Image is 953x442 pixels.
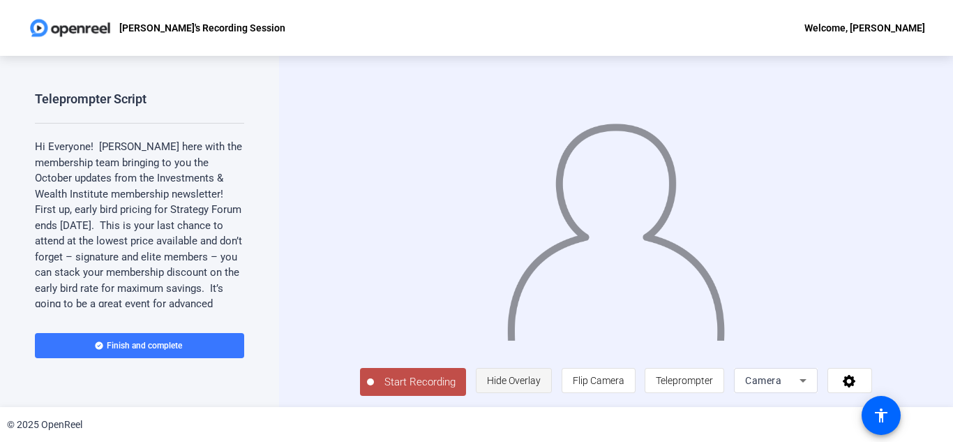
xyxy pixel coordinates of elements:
span: Teleprompter [656,375,713,386]
span: Start Recording [374,374,466,390]
button: Hide Overlay [476,368,552,393]
span: Flip Camera [573,375,624,386]
p: First up, early bird pricing for Strategy Forum ends [DATE]. This is your last chance to attend a... [35,202,244,344]
p: Hi Everyone! [PERSON_NAME] here with the membership team bringing to you the October updates from... [35,139,244,202]
p: [PERSON_NAME]'s Recording Session [119,20,285,36]
span: Finish and complete [107,340,182,351]
div: Teleprompter Script [35,91,147,108]
button: Teleprompter [645,368,724,393]
img: OpenReel logo [28,14,112,42]
mat-icon: accessibility [873,407,890,424]
button: Start Recording [360,368,466,396]
button: Finish and complete [35,333,244,358]
span: Camera [745,375,781,386]
img: overlay [505,110,726,341]
div: © 2025 OpenReel [7,418,82,432]
button: Flip Camera [562,368,636,393]
span: Hide Overlay [487,375,541,386]
div: Welcome, [PERSON_NAME] [804,20,925,36]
